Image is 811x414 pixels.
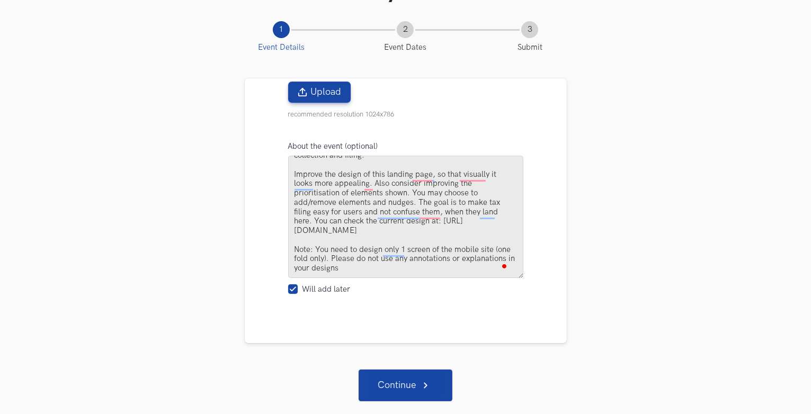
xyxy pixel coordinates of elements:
label: Will add later [288,284,351,295]
label: About the event (optional) [288,142,378,151]
span: Continue [378,381,416,390]
span: Upload [310,86,341,98]
span: 3 [528,21,532,38]
textarea: To enrich screen reader interactions, please activate Accessibility in Grammarly extension settings [288,156,523,278]
div: Multi-step indicator [219,21,592,52]
span: 1 [279,21,283,38]
span: 2 [403,21,408,38]
a: Continue [359,370,452,401]
p: recommended resolution 1024x786 [288,110,523,119]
